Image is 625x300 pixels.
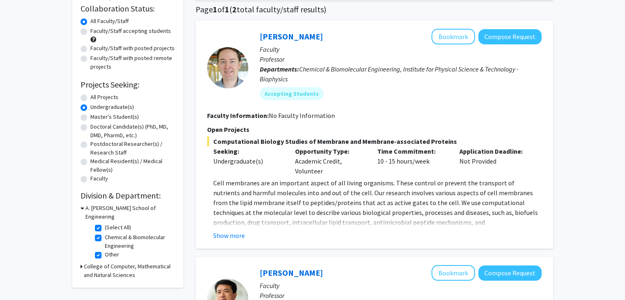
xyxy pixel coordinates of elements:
h1: Page of ( total faculty/staff results) [196,5,553,14]
label: Other [105,250,119,259]
label: Doctoral Candidate(s) (PhD, MD, DMD, PharmD, etc.) [90,122,175,140]
label: Medical Resident(s) / Medical Fellow(s) [90,157,175,174]
h2: Projects Seeking: [81,80,175,90]
label: Faculty/Staff accepting students [90,27,171,35]
label: Undergraduate(s) [90,103,134,111]
label: Postdoctoral Researcher(s) / Research Staff [90,140,175,157]
p: Application Deadline: [459,146,529,156]
p: Cell membranes are an important aspect of all living organisms. These control or prevent the tran... [213,178,542,277]
p: Seeking: [213,146,283,156]
iframe: Chat [6,263,35,294]
button: Show more [213,231,245,240]
a: [PERSON_NAME] [260,31,323,42]
div: 10 - 15 hours/week [371,146,453,176]
button: Add Ning Zeng to Bookmarks [431,265,475,281]
button: Compose Request to Jeffery Klauda [478,29,542,44]
span: Chemical & Biomolecular Engineering, Institute for Physical Science & Technology - Biophysics [260,65,519,83]
button: Compose Request to Ning Zeng [478,265,542,281]
label: All Projects [90,93,118,102]
label: (Select All) [105,223,131,232]
label: All Faculty/Staff [90,17,129,25]
span: 1 [213,4,217,14]
span: 1 [225,4,229,14]
h3: College of Computer, Mathematical and Natural Sciences [84,262,175,279]
p: Time Commitment: [377,146,447,156]
div: Undergraduate(s) [213,156,283,166]
span: 2 [232,4,237,14]
p: Faculty [260,281,542,291]
h3: A. [PERSON_NAME] School of Engineering [85,204,175,221]
b: Departments: [260,65,299,73]
div: Academic Credit, Volunteer [289,146,371,176]
p: Open Projects [207,125,542,134]
div: Not Provided [453,146,535,176]
label: Master's Student(s) [90,113,139,121]
h2: Collaboration Status: [81,4,175,14]
h2: Division & Department: [81,191,175,201]
label: Faculty/Staff with posted remote projects [90,54,175,71]
button: Add Jeffery Klauda to Bookmarks [431,29,475,44]
label: Faculty [90,174,108,183]
label: Chemical & Biomolecular Engineering [105,233,173,250]
p: Faculty [260,44,542,54]
span: No Faculty Information [269,111,335,120]
p: Opportunity Type: [295,146,365,156]
p: Professor [260,54,542,64]
mat-chip: Accepting Students [260,87,324,100]
b: Faculty Information: [207,111,269,120]
span: Computational Biology Studies of Membrane and Membrane-associated Proteins [207,136,542,146]
label: Faculty/Staff with posted projects [90,44,175,53]
a: [PERSON_NAME] [260,268,323,278]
